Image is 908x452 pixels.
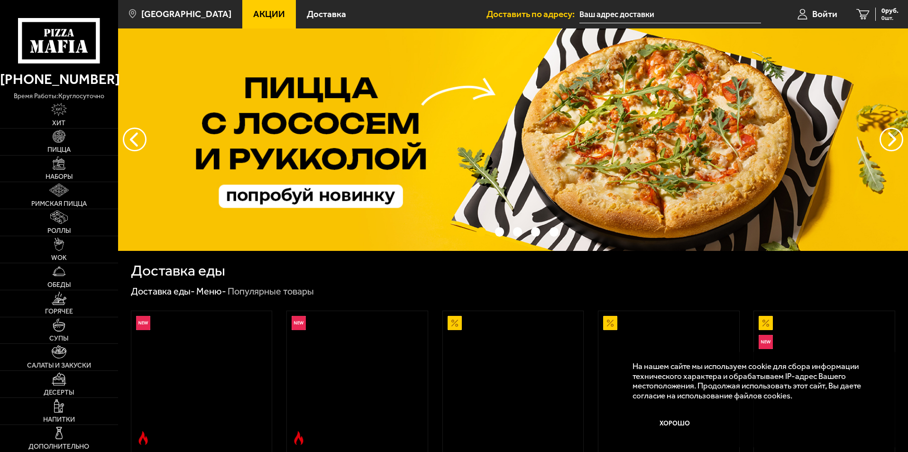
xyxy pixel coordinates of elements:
button: точки переключения [513,227,522,236]
img: Острое блюдо [136,431,150,445]
button: точки переключения [531,227,540,236]
img: Новинка [292,316,306,330]
a: АкционныйНовинкаВсё включено [754,311,895,450]
button: точки переключения [550,227,559,236]
a: АкционныйАль-Шам 25 см (тонкое тесто) [443,311,584,450]
span: Доставить по адресу: [486,9,579,18]
span: Пицца [47,147,71,153]
img: Новинка [136,316,150,330]
span: Дополнительно [28,443,89,450]
a: АкционныйПепперони 25 см (толстое с сыром) [598,311,739,450]
img: Акционный [448,316,462,330]
span: Обеды [47,282,71,288]
span: Акции [253,9,285,18]
span: Доставка [307,9,346,18]
span: Горячее [45,308,73,315]
a: НовинкаОстрое блюдоРимская с мясным ассорти [287,311,428,450]
img: Новинка [759,335,773,349]
button: точки переключения [477,227,486,236]
span: Салаты и закуски [27,362,91,369]
button: следующий [123,128,147,151]
span: [GEOGRAPHIC_DATA] [141,9,231,18]
h1: Доставка еды [131,263,225,278]
span: Наборы [46,174,73,180]
span: WOK [51,255,67,261]
input: Ваш адрес доставки [579,6,761,23]
span: Хит [52,120,65,127]
img: Акционный [759,316,773,330]
span: 0 шт. [881,15,899,21]
button: предыдущий [880,128,903,151]
a: НовинкаОстрое блюдоРимская с креветками [131,311,272,450]
img: Острое блюдо [292,431,306,445]
a: Доставка еды- [131,286,195,297]
button: Хорошо [633,410,718,438]
span: Десерты [44,389,74,396]
div: Популярные товары [228,286,314,298]
span: Супы [49,335,68,342]
a: Меню- [196,286,226,297]
img: Акционный [603,316,617,330]
span: Войти [812,9,837,18]
span: Римская пицца [31,201,87,207]
span: Роллы [47,228,71,234]
p: На нашем сайте мы используем cookie для сбора информации технического характера и обрабатываем IP... [633,361,880,401]
button: точки переключения [495,227,504,236]
span: Напитки [43,416,75,423]
span: 0 руб. [881,8,899,14]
